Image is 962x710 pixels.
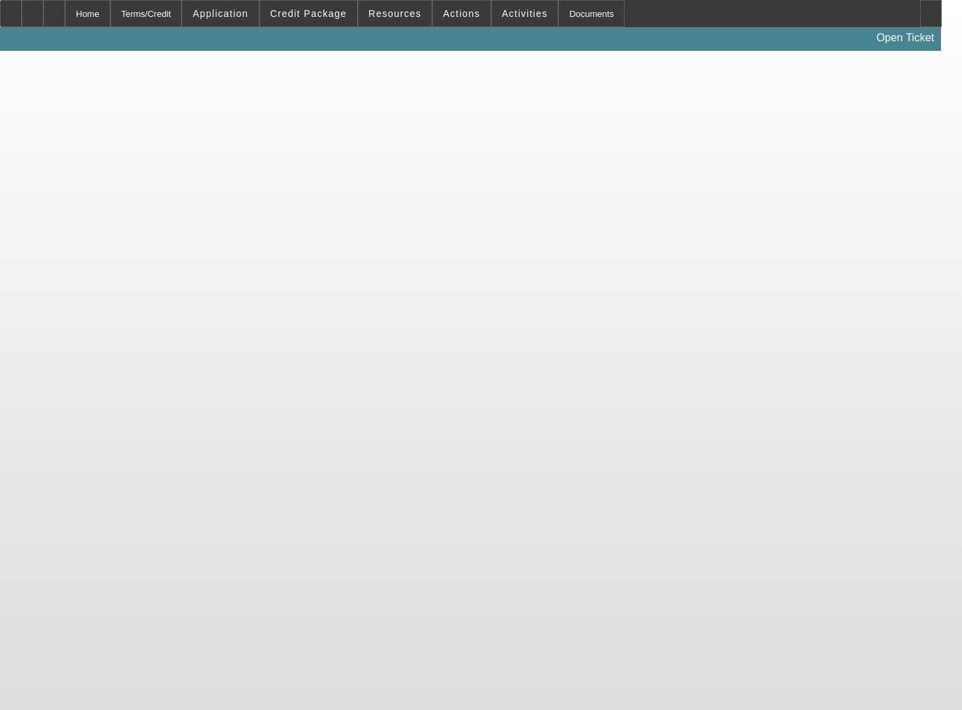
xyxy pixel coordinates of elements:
button: Credit Package [260,1,357,26]
button: Application [182,1,258,26]
a: Open Ticket [871,26,940,49]
span: Resources [369,8,421,19]
span: Credit Package [270,8,347,19]
button: Activities [492,1,558,26]
span: Application [192,8,248,19]
button: Actions [433,1,490,26]
button: Resources [358,1,432,26]
span: Activities [502,8,548,19]
span: Actions [443,8,480,19]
